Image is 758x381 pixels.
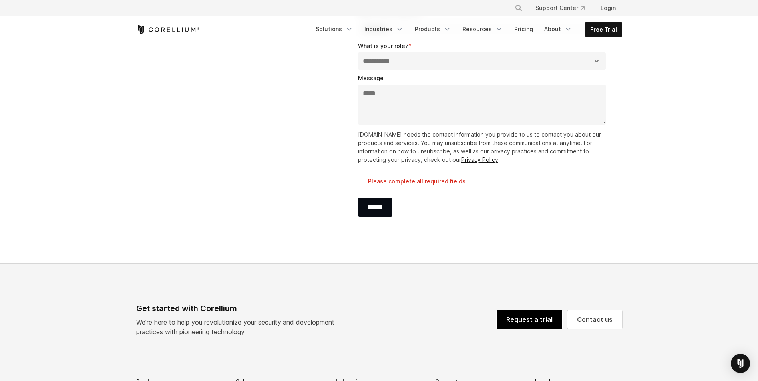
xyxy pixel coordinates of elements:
span: Message [358,75,384,81]
a: Free Trial [585,22,622,37]
a: Privacy Policy [461,156,498,163]
button: Search [511,1,526,15]
label: Please complete all required fields. [368,177,609,185]
a: Contact us [567,310,622,329]
div: Open Intercom Messenger [731,354,750,373]
a: Request a trial [497,310,562,329]
a: Industries [360,22,408,36]
div: Navigation Menu [505,1,622,15]
a: Solutions [311,22,358,36]
p: We’re here to help you revolutionize your security and development practices with pioneering tech... [136,317,341,337]
div: Get started with Corellium [136,302,341,314]
a: Support Center [529,1,591,15]
a: Corellium Home [136,25,200,34]
a: Login [594,1,622,15]
a: About [539,22,577,36]
span: What is your role? [358,42,408,49]
a: Pricing [509,22,538,36]
div: Navigation Menu [311,22,622,37]
p: [DOMAIN_NAME] needs the contact information you provide to us to contact you about our products a... [358,130,609,164]
a: Products [410,22,456,36]
a: Resources [458,22,508,36]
